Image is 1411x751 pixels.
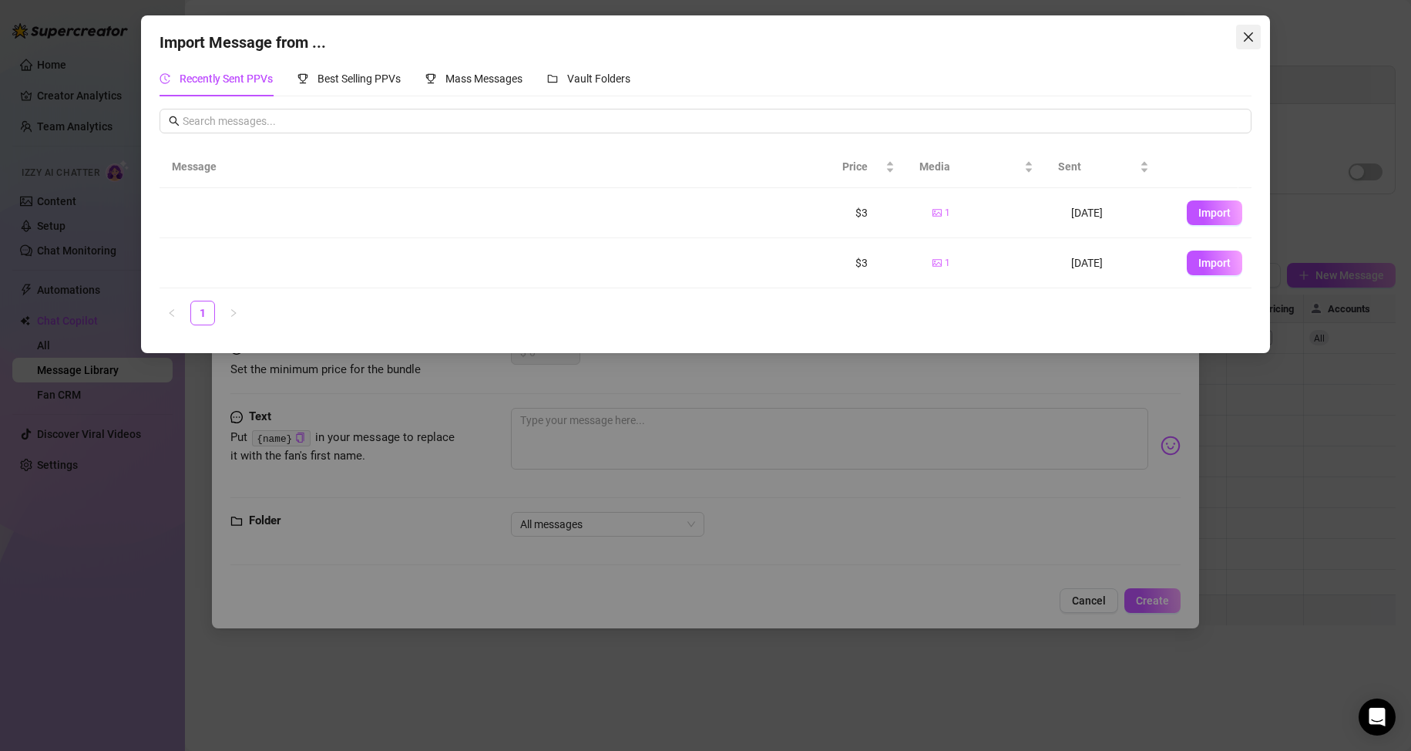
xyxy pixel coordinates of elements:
span: Price [842,158,882,175]
span: history [160,73,170,84]
input: Search messages... [183,113,1242,130]
span: Close [1236,31,1261,43]
div: Open Intercom Messenger [1359,699,1396,736]
span: picture [932,208,942,217]
button: right [221,301,246,325]
li: 1 [190,301,215,325]
td: $3 [843,238,920,288]
span: Import [1198,257,1231,269]
td: [DATE] [1059,238,1174,288]
button: Import [1187,200,1242,225]
span: trophy [297,73,308,84]
button: Close [1236,25,1261,49]
span: Best Selling PPVs [317,72,401,85]
span: trophy [425,73,436,84]
span: Import Message from ... [160,33,326,52]
span: close [1242,31,1255,43]
td: [DATE] [1059,188,1174,238]
button: Import [1187,251,1242,275]
li: Previous Page [160,301,184,325]
span: Sent [1058,158,1137,175]
li: Next Page [221,301,246,325]
span: Mass Messages [445,72,522,85]
td: $3 [843,188,920,238]
th: Media [907,146,1046,188]
button: left [160,301,184,325]
span: picture [932,258,942,268]
span: left [167,308,176,318]
span: 1 [945,256,950,271]
th: Message [160,146,830,188]
span: Vault Folders [567,72,630,85]
span: Recently Sent PPVs [180,72,273,85]
span: Import [1198,207,1231,219]
span: right [229,308,238,318]
span: search [169,116,180,126]
span: folder [547,73,558,84]
th: Price [830,146,907,188]
span: Media [919,158,1021,175]
th: Sent [1046,146,1161,188]
span: 1 [945,206,950,221]
a: 1 [191,301,214,325]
